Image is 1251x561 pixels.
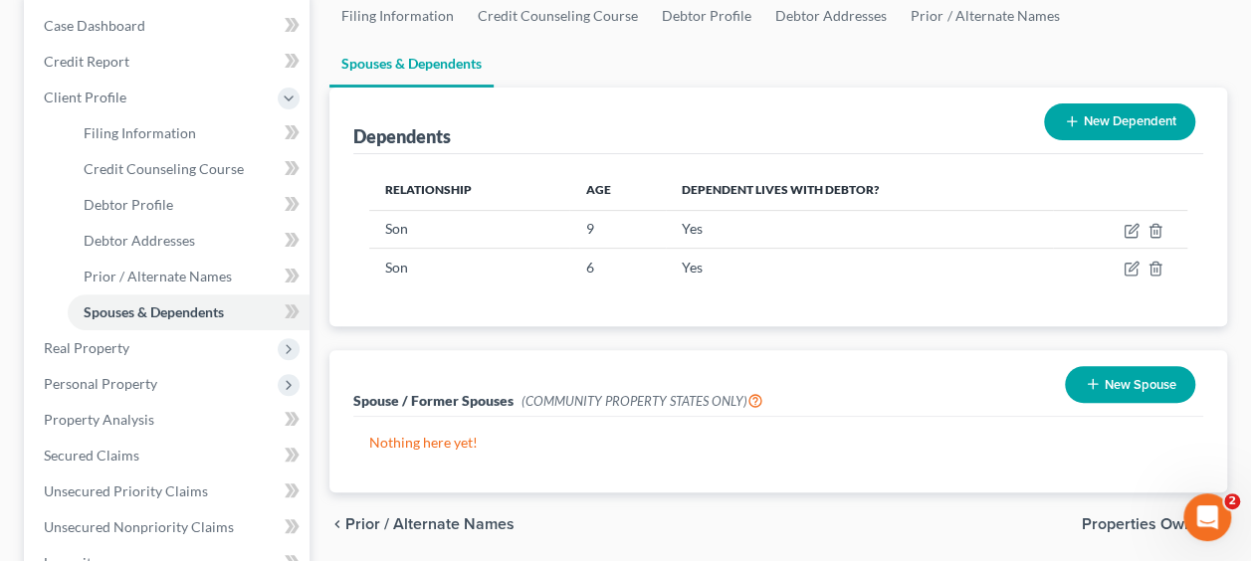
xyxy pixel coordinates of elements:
a: Unsecured Priority Claims [28,473,310,509]
td: 6 [569,249,665,286]
button: New Spouse [1065,366,1195,403]
a: Credit Counseling Course [68,151,310,187]
a: Property Analysis [28,402,310,438]
span: Property Analysis [44,411,154,428]
iframe: Intercom live chat [1183,493,1231,541]
a: Debtor Addresses [68,223,310,259]
span: Debtor Profile [84,196,173,213]
a: Case Dashboard [28,8,310,44]
p: Nothing here yet! [369,433,1187,453]
span: Real Property [44,339,129,356]
a: Debtor Profile [68,187,310,223]
a: Unsecured Nonpriority Claims [28,509,310,545]
span: 2 [1224,493,1240,509]
button: chevron_left Prior / Alternate Names [329,516,515,532]
td: Son [369,249,569,286]
span: Properties Owned [1082,516,1211,532]
td: 9 [569,210,665,248]
button: Properties Owned chevron_right [1082,516,1227,532]
span: Client Profile [44,89,126,105]
a: Prior / Alternate Names [68,259,310,294]
a: Spouses & Dependents [329,40,494,88]
th: Dependent lives with debtor? [666,170,1053,210]
span: (COMMUNITY PROPERTY STATES ONLY) [521,393,763,409]
td: Yes [666,249,1053,286]
span: Personal Property [44,375,157,392]
i: chevron_left [329,516,345,532]
button: New Dependent [1044,103,1195,140]
span: Spouses & Dependents [84,303,224,320]
td: Yes [666,210,1053,248]
span: Credit Report [44,53,129,70]
span: Secured Claims [44,447,139,464]
th: Age [569,170,665,210]
span: Unsecured Nonpriority Claims [44,518,234,535]
span: Prior / Alternate Names [84,268,232,284]
a: Filing Information [68,115,310,151]
span: Credit Counseling Course [84,160,244,177]
span: Case Dashboard [44,17,145,34]
span: Filing Information [84,124,196,141]
span: Spouse / Former Spouses [353,392,514,409]
th: Relationship [369,170,569,210]
td: Son [369,210,569,248]
a: Secured Claims [28,438,310,473]
span: Prior / Alternate Names [345,516,515,532]
div: Dependents [353,124,451,148]
span: Debtor Addresses [84,232,195,249]
a: Spouses & Dependents [68,294,310,330]
span: Unsecured Priority Claims [44,482,208,499]
a: Credit Report [28,44,310,80]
